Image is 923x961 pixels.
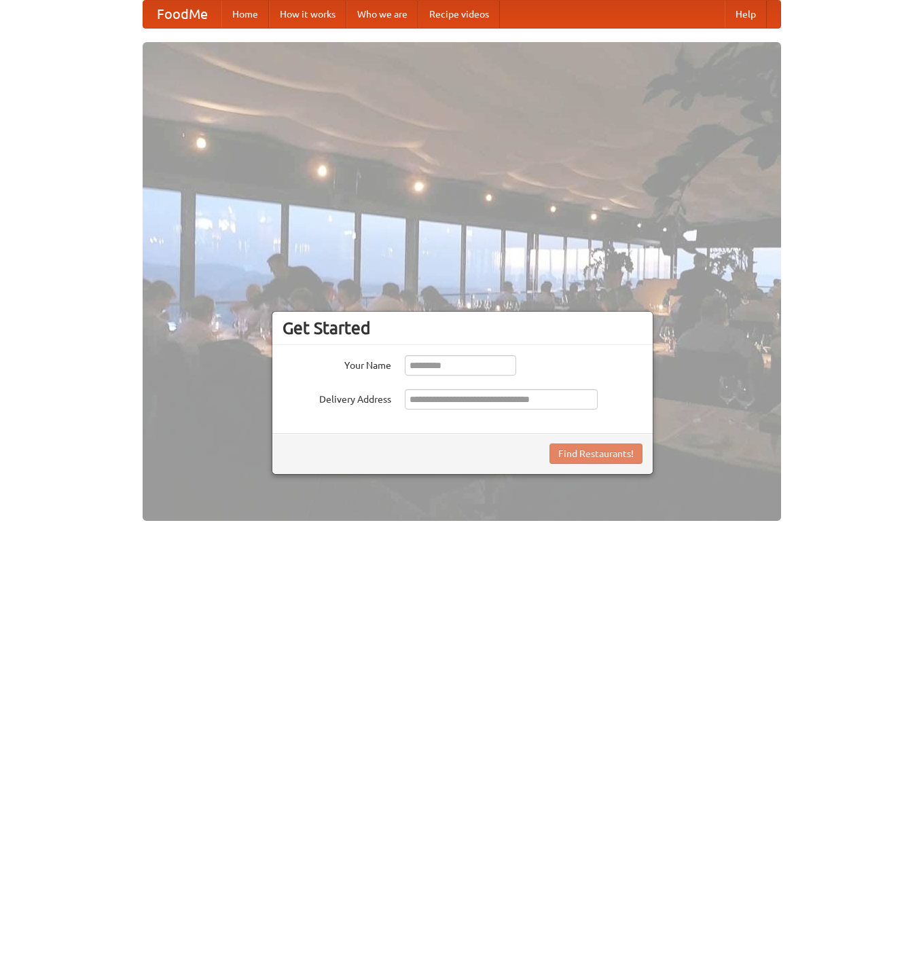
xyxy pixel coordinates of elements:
[283,355,391,372] label: Your Name
[283,389,391,406] label: Delivery Address
[143,1,221,28] a: FoodMe
[418,1,500,28] a: Recipe videos
[725,1,767,28] a: Help
[549,443,643,464] button: Find Restaurants!
[269,1,346,28] a: How it works
[283,318,643,338] h3: Get Started
[346,1,418,28] a: Who we are
[221,1,269,28] a: Home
